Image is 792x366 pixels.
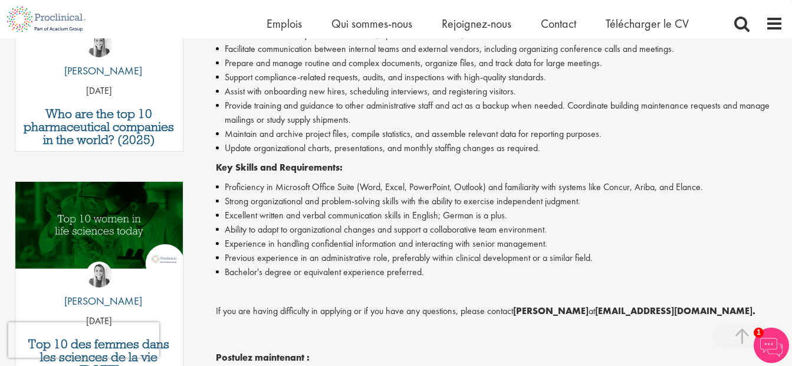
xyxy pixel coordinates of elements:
li: Previous experience in an administrative role, preferably within clinical development or a simila... [216,251,783,265]
li: Experience in handling confidential information and interacting with senior management. [216,237,783,251]
li: Strong organizational and problem-solving skills with the ability to exercise independent judgment. [216,194,783,208]
li: Assist with onboarding new hires, scheduling interviews, and registering visitors. [216,84,783,99]
li: Proficiency in Microsoft Office Suite (Word, Excel, PowerPoint, Outlook) and familiarity with sys... [216,180,783,194]
a: Hannah Burke [PERSON_NAME] [55,31,142,84]
li: Provide training and guidance to other administrative staff and act as a backup when needed. Coor... [216,99,783,127]
a: Rejoignez-nous [442,16,511,31]
li: Bachelor's degree or equivalent experience preferred. [216,265,783,279]
li: Excellent written and verbal communication skills in English; German is a plus. [216,208,783,223]
img: Hannah Burke [86,31,112,57]
font: [PERSON_NAME] [64,64,142,77]
li: Facilitate communication between internal teams and external vendors, including organizing confer... [216,42,783,56]
li: Ability to adapt to organizational changes and support a collaborative team environment. [216,223,783,237]
li: Support compliance-related requests, audits, and inspections with high-quality standards. [216,70,783,84]
p: If you are having difficulty in applying or if you have any questions, please contact at [216,305,783,318]
p: [DATE] [15,315,183,328]
li: Prepare and manage routine and complex documents, organize files, and track data for large meetings. [216,56,783,70]
font: [PERSON_NAME] [64,294,142,308]
strong: [EMAIL_ADDRESS][DOMAIN_NAME]. [595,305,755,317]
img: Top 10 women in life sciences today [15,182,183,269]
a: Hannah Burke [PERSON_NAME] [55,262,142,315]
a: Qui sommes-nous [331,16,412,31]
iframe: reCAPTCHA [8,322,159,358]
strong: Postulez maintenant : [216,351,310,364]
a: Emplois [267,16,302,31]
li: Maintain and archive project files, compile statistics, and assemble relevant data for reporting ... [216,127,783,141]
span: 1 [754,328,764,338]
img: Le chatbot [754,328,789,363]
a: Contact [541,16,576,31]
strong: [PERSON_NAME] [513,305,589,317]
strong: Key Skills and Requirements: [216,161,343,174]
p: [DATE] [15,84,183,98]
a: Link to a post [15,182,183,286]
a: Télécharger le CV [606,16,689,31]
li: Update organizational charts, presentations, and monthly staffing changes as required. [216,141,783,155]
img: Hannah Burke [86,262,112,287]
a: Who are the top 10 pharmaceutical companies in the world? (2025) [21,107,177,146]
